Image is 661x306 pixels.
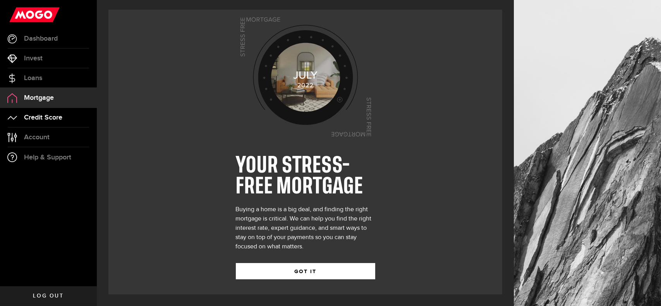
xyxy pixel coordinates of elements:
button: Open LiveChat chat widget [6,3,29,26]
button: GOT IT [236,263,375,279]
span: Invest [24,55,43,62]
span: Account [24,134,50,141]
span: Loans [24,75,42,82]
h1: YOUR STRESS-FREE MORTGAGE [236,156,375,197]
span: Help & Support [24,154,71,161]
span: Mortgage [24,94,54,101]
span: Credit Score [24,114,62,121]
span: Log out [33,293,64,299]
div: Buying a home is a big deal, and finding the right mortgage is critical. We can help you find the... [236,205,375,251]
span: Dashboard [24,35,58,42]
